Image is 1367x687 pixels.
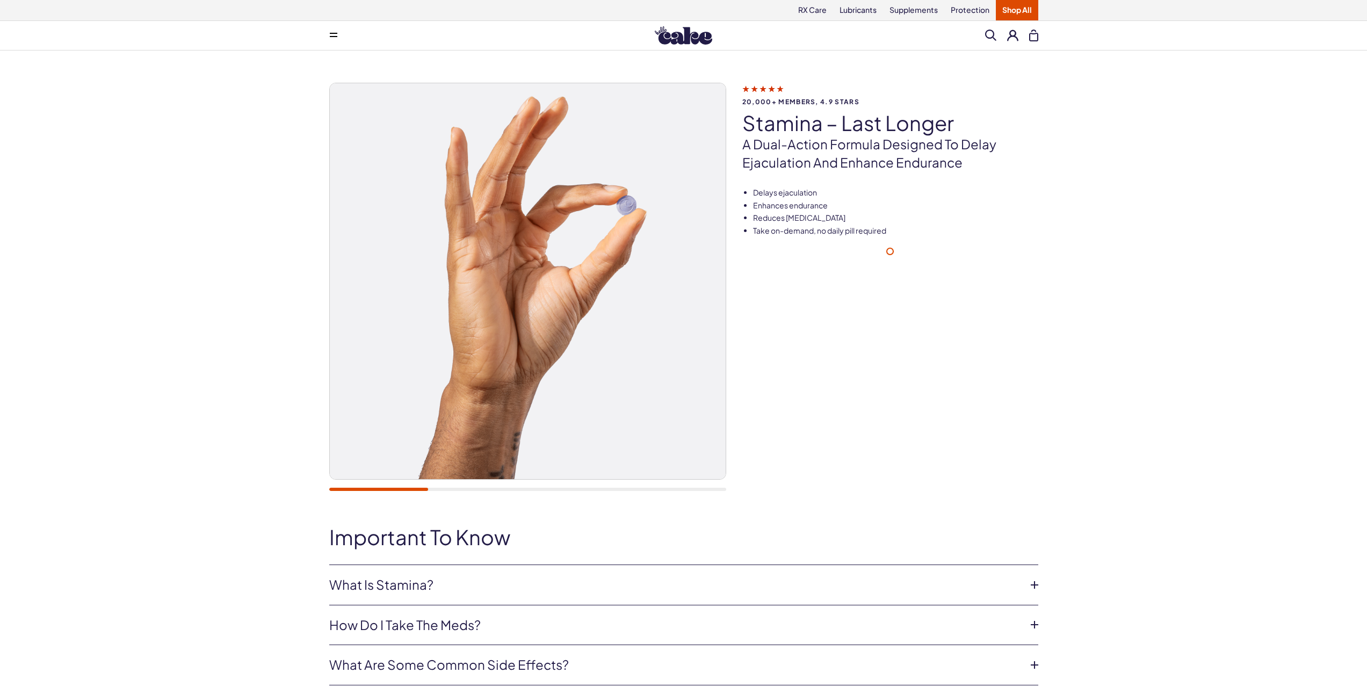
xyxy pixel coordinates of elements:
[753,213,1038,223] li: Reduces [MEDICAL_DATA]
[655,26,712,45] img: Hello Cake
[742,135,1038,171] p: A dual-action formula designed to delay ejaculation and enhance endurance
[742,112,1038,134] h1: Stamina – Last Longer
[753,187,1038,198] li: Delays ejaculation
[329,576,1021,594] a: What Is Stamina?
[742,98,1038,105] span: 20,000+ members, 4.9 stars
[329,526,1038,548] h2: Important To Know
[753,200,1038,211] li: Enhances endurance
[329,656,1021,674] a: What are some common side effects?
[329,616,1021,634] a: How do I take the Meds?
[753,226,1038,236] li: Take on-demand, no daily pill required
[742,84,1038,105] a: 20,000+ members, 4.9 stars
[330,83,726,479] img: Stamina – Last Longer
